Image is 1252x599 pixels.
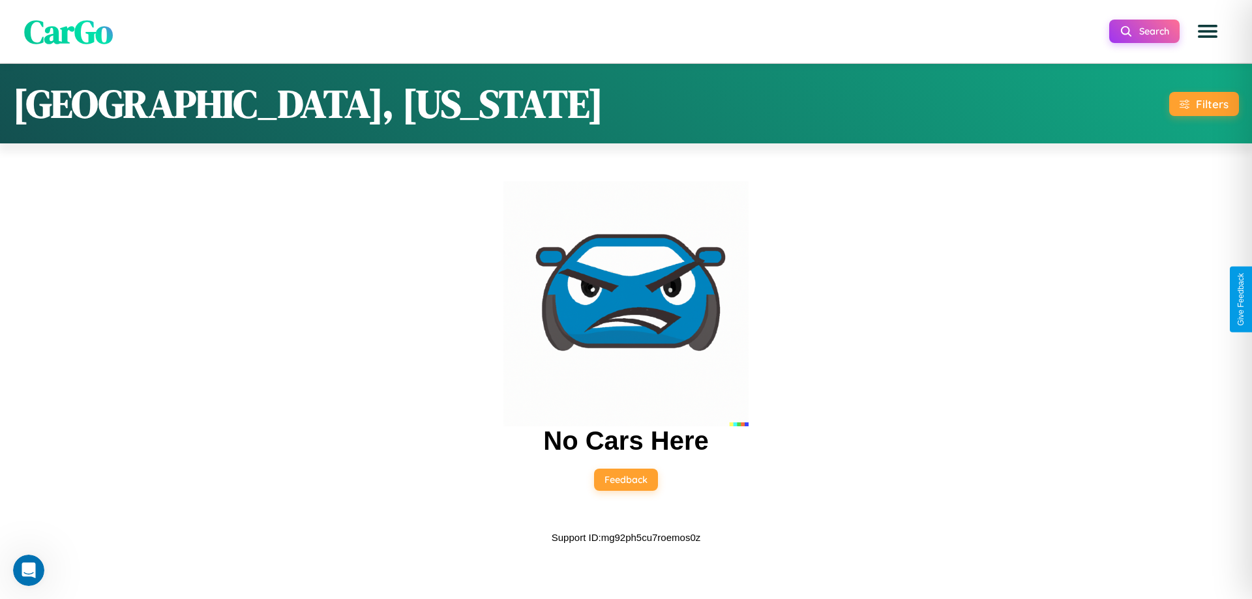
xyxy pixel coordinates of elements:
[552,529,700,546] p: Support ID: mg92ph5cu7roemos0z
[1236,273,1245,326] div: Give Feedback
[13,555,44,586] iframe: Intercom live chat
[543,426,708,456] h2: No Cars Here
[503,181,749,426] img: car
[1189,13,1226,50] button: Open menu
[1196,97,1229,111] div: Filters
[24,8,113,53] span: CarGo
[594,469,658,491] button: Feedback
[1109,20,1180,43] button: Search
[1139,25,1169,37] span: Search
[13,77,603,130] h1: [GEOGRAPHIC_DATA], [US_STATE]
[1169,92,1239,116] button: Filters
